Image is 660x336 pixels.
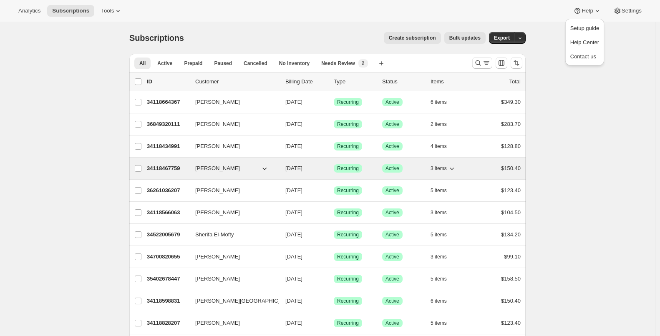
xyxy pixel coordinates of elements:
span: $150.40 [501,165,521,171]
span: 4 items [431,143,447,150]
span: [PERSON_NAME] [195,120,240,128]
span: $123.40 [501,320,521,326]
span: [DATE] [285,165,302,171]
span: 3 items [431,165,447,172]
div: Items [431,78,472,86]
span: $99.10 [504,253,521,260]
span: 3 items [431,209,447,216]
span: Bulk updates [449,35,481,41]
span: Recurring [337,165,359,172]
div: 34118828207[PERSON_NAME][DATE]SuccessRecurringSuccessActive5 items$123.40 [147,317,521,329]
span: Settings [622,8,642,14]
span: Setup guide [570,25,599,31]
div: IDCustomerBilling DateTypeStatusItemsTotal [147,78,521,86]
span: 5 items [431,320,447,326]
span: 5 items [431,276,447,282]
span: 6 items [431,99,447,105]
div: Type [334,78,375,86]
span: Subscriptions [52,8,89,14]
span: Create subscription [389,35,436,41]
span: Active [385,143,399,150]
div: 34118598831[PERSON_NAME][GEOGRAPHIC_DATA][DATE]SuccessRecurringSuccessActive6 items$150.40 [147,295,521,307]
span: Subscriptions [129,33,184,43]
span: Active [385,121,399,128]
span: [PERSON_NAME][GEOGRAPHIC_DATA] [195,297,296,305]
span: Active [385,165,399,172]
button: Analytics [13,5,45,17]
button: 6 items [431,96,456,108]
div: 34118566063[PERSON_NAME][DATE]SuccessRecurringSuccessActive3 items$104.50 [147,207,521,218]
p: Customer [195,78,279,86]
p: Status [382,78,424,86]
span: Active [385,209,399,216]
span: Cancelled [244,60,267,67]
p: Total [509,78,521,86]
div: 36849320111[PERSON_NAME][DATE]SuccessRecurringSuccessActive2 items$283.70 [147,118,521,130]
button: [PERSON_NAME] [190,140,274,153]
div: 34118467759[PERSON_NAME][DATE]SuccessRecurringSuccessActive3 items$150.40 [147,163,521,174]
span: Active [385,276,399,282]
button: [PERSON_NAME] [190,184,274,197]
span: $150.40 [501,298,521,304]
span: Export [494,35,510,41]
span: Recurring [337,253,359,260]
span: All [139,60,146,67]
span: Active [385,99,399,105]
span: [PERSON_NAME] [195,164,240,173]
button: 4 items [431,140,456,152]
button: [PERSON_NAME] [190,162,274,175]
button: 5 items [431,229,456,241]
span: Sherifa El-Mofty [195,231,234,239]
span: Active [385,231,399,238]
span: [DATE] [285,231,302,238]
span: Analytics [18,8,40,14]
button: 6 items [431,295,456,307]
button: Bulk updates [444,32,486,44]
span: Recurring [337,320,359,326]
span: [PERSON_NAME] [195,208,240,217]
p: ID [147,78,189,86]
p: 34118434991 [147,142,189,150]
span: $134.20 [501,231,521,238]
span: [DATE] [285,121,302,127]
span: [DATE] [285,143,302,149]
span: Recurring [337,209,359,216]
span: 5 items [431,187,447,194]
button: [PERSON_NAME] [190,95,274,109]
button: Sherifa El-Mofty [190,228,274,241]
button: Create subscription [384,32,441,44]
button: Search and filter results [472,57,492,69]
button: 5 items [431,185,456,196]
span: Help [582,8,593,14]
p: 34118828207 [147,319,189,327]
button: Export [489,32,515,44]
a: Contact us [568,50,602,63]
p: 34118467759 [147,164,189,173]
button: [PERSON_NAME] [190,316,274,330]
span: Active [385,320,399,326]
span: [DATE] [285,253,302,260]
span: $349.30 [501,99,521,105]
span: Paused [214,60,232,67]
span: Recurring [337,143,359,150]
p: Billing Date [285,78,327,86]
p: 34700820655 [147,253,189,261]
span: [DATE] [285,298,302,304]
span: Active [385,298,399,304]
span: Active [385,253,399,260]
p: 35402678447 [147,275,189,283]
span: 2 [362,60,365,67]
button: 2 items [431,118,456,130]
button: Subscriptions [47,5,94,17]
span: [DATE] [285,320,302,326]
p: 34118566063 [147,208,189,217]
span: 2 items [431,121,447,128]
span: [DATE] [285,276,302,282]
span: Recurring [337,121,359,128]
button: [PERSON_NAME] [190,206,274,219]
span: Recurring [337,187,359,194]
div: 34522005679Sherifa El-Mofty[DATE]SuccessRecurringSuccessActive5 items$134.20 [147,229,521,241]
span: 3 items [431,253,447,260]
button: Sort the results [511,57,522,69]
button: Create new view [375,58,388,69]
